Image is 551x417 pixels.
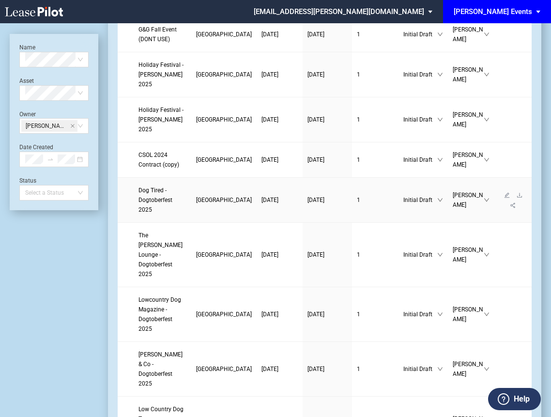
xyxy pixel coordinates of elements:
span: [PERSON_NAME] [453,305,484,324]
span: Lowcountry Dog Magazine - Dogtoberfest 2025 [138,296,181,332]
span: [DATE] [307,366,324,372]
a: [DATE] [261,70,298,79]
span: Karen Sassaman [21,120,77,132]
span: 1 [357,156,360,163]
span: 1 [357,366,360,372]
span: [DATE] [261,251,278,258]
span: Initial Draft [403,115,437,124]
span: Freshfields Village [196,31,252,38]
a: CSOL 2024 Contract (copy) [138,150,186,170]
a: Lowcountry Dog Magazine - Dogtoberfest 2025 [138,295,186,334]
span: close [70,124,75,128]
a: edit [501,192,513,199]
span: [DATE] [261,71,278,78]
span: [DATE] [261,311,278,318]
span: download [517,192,522,198]
a: [DATE] [307,30,347,39]
span: Initial Draft [403,195,437,205]
span: [DATE] [261,31,278,38]
a: 1 [357,30,394,39]
a: [GEOGRAPHIC_DATA] [196,155,252,165]
a: G&G Fall Event (DONT USE) [138,25,186,44]
span: [PERSON_NAME] [453,110,484,129]
div: [PERSON_NAME] Events [454,7,532,16]
label: Owner [19,111,36,118]
span: G&G Fall Event (DONT USE) [138,26,177,43]
span: Initial Draft [403,250,437,260]
span: down [484,197,490,203]
span: [DATE] [307,156,324,163]
a: [GEOGRAPHIC_DATA] [196,195,252,205]
span: [DATE] [307,197,324,203]
span: [DATE] [307,311,324,318]
span: Freshfields Village [196,197,252,203]
span: Freshfields Village [196,311,252,318]
span: Holiday Festival - Tim Mathias 2025 [138,107,184,133]
a: 1 [357,155,394,165]
a: [DATE] [261,250,298,260]
span: [PERSON_NAME] [26,121,68,131]
span: [PERSON_NAME] [453,359,484,379]
span: Initial Draft [403,364,437,374]
a: 1 [357,250,394,260]
span: Holiday Festival - Dave Landeo 2025 [138,62,184,88]
a: [DATE] [261,30,298,39]
span: down [437,157,443,163]
a: Holiday Festival - [PERSON_NAME] 2025 [138,105,186,134]
span: swap-right [47,156,54,163]
span: Freshfields Village [196,116,252,123]
a: 1 [357,70,394,79]
a: The [PERSON_NAME] Lounge - Dogtoberfest 2025 [138,231,186,279]
span: 1 [357,71,360,78]
span: 1 [357,311,360,318]
a: [DATE] [261,155,298,165]
a: Holiday Festival - [PERSON_NAME] 2025 [138,60,186,89]
a: [DATE] [307,250,347,260]
span: Dog Tired - Dogtoberfest 2025 [138,187,172,213]
span: [PERSON_NAME] [453,150,484,170]
a: [GEOGRAPHIC_DATA] [196,30,252,39]
span: [PERSON_NAME] [453,245,484,264]
a: [DATE] [307,309,347,319]
span: [DATE] [307,251,324,258]
span: [DATE] [307,71,324,78]
span: down [484,366,490,372]
span: Freshfields Village [196,71,252,78]
a: 1 [357,195,394,205]
span: down [484,252,490,258]
span: Initial Draft [403,70,437,79]
span: share-alt [510,202,517,209]
label: Asset [19,77,34,84]
span: 1 [357,251,360,258]
a: 1 [357,309,394,319]
span: down [437,366,443,372]
a: [DATE] [307,155,347,165]
a: [DATE] [261,115,298,124]
span: down [437,311,443,317]
a: [DATE] [307,364,347,374]
a: [DATE] [307,70,347,79]
a: 1 [357,364,394,374]
a: Dog Tired - Dogtoberfest 2025 [138,185,186,215]
button: Help [488,388,541,410]
span: Initial Draft [403,155,437,165]
span: down [484,311,490,317]
label: Help [514,393,530,405]
span: [DATE] [261,366,278,372]
a: [GEOGRAPHIC_DATA] [196,364,252,374]
label: Status [19,177,36,184]
span: [DATE] [307,116,324,123]
label: Date Created [19,144,53,151]
a: [GEOGRAPHIC_DATA] [196,250,252,260]
a: [DATE] [307,115,347,124]
span: [DATE] [261,116,278,123]
span: down [484,157,490,163]
a: 1 [357,115,394,124]
span: down [484,31,490,37]
span: Initial Draft [403,30,437,39]
span: [PERSON_NAME] [453,190,484,210]
span: Freshfields Village [196,251,252,258]
span: [DATE] [261,156,278,163]
span: down [437,197,443,203]
a: [GEOGRAPHIC_DATA] [196,70,252,79]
